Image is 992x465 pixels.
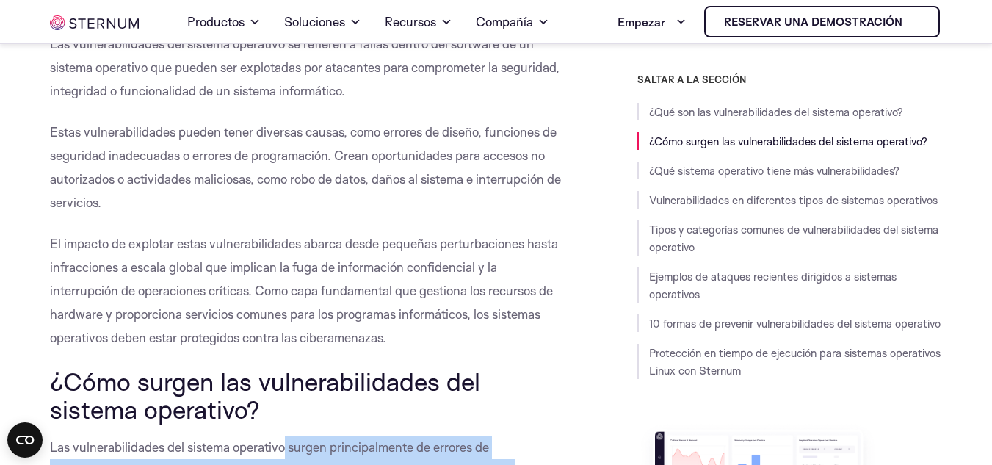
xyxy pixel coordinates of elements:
a: Vulnerabilidades en diferentes tipos de sistemas operativos [649,193,938,207]
a: Empezar [618,7,687,37]
font: Estas vulnerabilidades pueden tener diversas causas, como errores de diseño, funciones de segurid... [50,124,561,210]
font: El impacto de explotar estas vulnerabilidades abarca desde pequeñas perturbaciones hasta infracci... [50,236,558,345]
img: esternón iot [908,16,920,28]
font: Reservar una demostración [724,15,902,29]
a: Tipos y categorías comunes de vulnerabilidades del sistema operativo [649,223,938,254]
font: Compañía [476,14,533,29]
a: 10 formas de prevenir vulnerabilidades del sistema operativo [649,317,941,331]
button: Abrir el widget CMP [7,422,43,458]
a: Ejemplos de ataques recientes dirigidos a sistemas operativos [649,270,897,301]
a: ¿Qué sistema operativo tiene más vulnerabilidades? [649,164,899,178]
font: Soluciones [284,14,345,29]
a: Reservar una demostración [704,6,940,37]
img: esternón iot [50,15,140,30]
font: Recursos [385,14,436,29]
a: ¿Qué son las vulnerabilidades del sistema operativo? [649,105,903,119]
font: Empezar [618,15,665,29]
font: ¿Cómo surgen las vulnerabilidades del sistema operativo? [50,366,480,425]
a: Protección en tiempo de ejecución para sistemas operativos Linux con Sternum [649,346,941,378]
font: SALTAR A LA SECCIÓN [637,73,746,85]
font: Las vulnerabilidades del sistema operativo se refieren a fallas dentro del software de un sistema... [50,36,560,98]
font: Productos [187,14,245,29]
a: ¿Cómo surgen las vulnerabilidades del sistema operativo? [649,134,927,148]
